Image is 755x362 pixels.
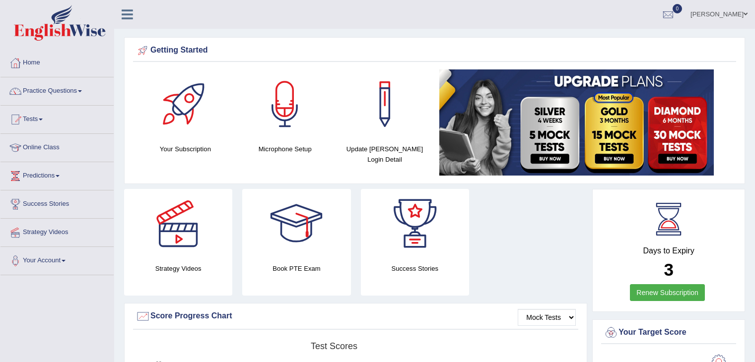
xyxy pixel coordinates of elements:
span: 0 [673,4,683,13]
a: Practice Questions [0,77,114,102]
h4: Microphone Setup [240,144,330,154]
a: Online Class [0,134,114,159]
a: Your Account [0,247,114,272]
a: Tests [0,106,114,130]
b: 3 [664,260,673,279]
h4: Days to Expiry [604,246,734,255]
h4: Success Stories [361,263,469,274]
h4: Book PTE Exam [242,263,350,274]
h4: Strategy Videos [124,263,232,274]
div: Score Progress Chart [136,309,576,324]
a: Predictions [0,162,114,187]
a: Renew Subscription [630,284,705,301]
img: small5.jpg [439,69,714,176]
h4: Your Subscription [140,144,230,154]
tspan: Test scores [311,341,357,351]
a: Strategy Videos [0,219,114,243]
a: Success Stories [0,190,114,215]
h4: Update [PERSON_NAME] Login Detail [340,144,430,165]
div: Your Target Score [604,325,734,340]
div: Getting Started [136,43,734,58]
a: Home [0,49,114,74]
